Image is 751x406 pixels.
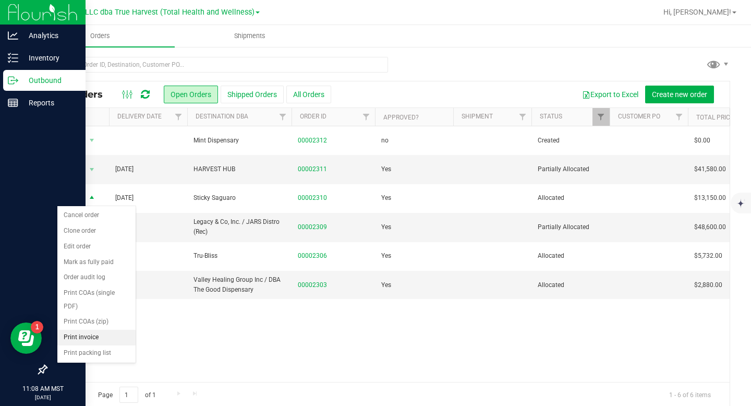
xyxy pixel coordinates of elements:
[381,280,391,290] span: Yes
[286,86,331,103] button: All Orders
[115,193,134,203] span: [DATE]
[381,222,391,232] span: Yes
[193,193,285,203] span: Sticky Saguaro
[10,323,42,354] iframe: Resource center
[645,86,714,103] button: Create new order
[592,108,610,126] a: Filter
[57,314,136,330] li: Print COAs (zip)
[694,251,722,261] span: $5,732.00
[298,222,327,232] a: 00002309
[8,75,18,86] inline-svg: Outbound
[663,8,731,16] span: Hi, [PERSON_NAME]!
[57,208,136,223] li: Cancel order
[220,31,280,41] span: Shipments
[381,251,391,261] span: Yes
[538,222,603,232] span: Partially Allocated
[193,217,285,237] span: Legacy & Co, Inc. / JARS Distro (Rec)
[57,345,136,361] li: Print packing list
[358,108,375,126] a: Filter
[462,113,493,120] a: Shipment
[652,90,707,99] span: Create new order
[57,223,136,239] li: Clone order
[196,113,248,120] a: Destination DBA
[193,136,285,146] span: Mint Dispensary
[57,285,136,314] li: Print COAs (single PDF)
[538,280,603,290] span: Allocated
[46,57,388,73] input: Search Order ID, Destination, Customer PO...
[8,98,18,108] inline-svg: Reports
[193,164,285,174] span: HARVEST HUB
[298,136,327,146] a: 00002312
[89,387,164,403] span: Page of 1
[514,108,531,126] a: Filter
[298,164,327,174] a: 00002311
[5,393,81,401] p: [DATE]
[298,280,327,290] a: 00002303
[175,25,324,47] a: Shipments
[538,251,603,261] span: Allocated
[57,270,136,285] li: Order audit log
[540,113,562,120] a: Status
[86,133,99,148] span: select
[671,108,688,126] a: Filter
[31,321,43,333] iframe: Resource center unread badge
[538,136,603,146] span: Created
[298,193,327,203] a: 00002310
[18,97,81,109] p: Reports
[25,25,175,47] a: Orders
[30,8,255,17] span: DXR FINANCE 4 LLC dba True Harvest (Total Health and Wellness)
[86,191,99,206] span: select
[298,251,327,261] a: 00002306
[57,330,136,345] li: Print invoice
[18,29,81,42] p: Analytics
[170,108,187,126] a: Filter
[57,255,136,270] li: Mark as fully paid
[86,162,99,177] span: select
[694,164,726,174] span: $41,580.00
[164,86,218,103] button: Open Orders
[5,384,81,393] p: 11:08 AM MST
[694,193,726,203] span: $13,150.00
[538,164,603,174] span: Partially Allocated
[8,53,18,63] inline-svg: Inventory
[8,30,18,41] inline-svg: Analytics
[696,114,734,121] a: Total Price
[221,86,284,103] button: Shipped Orders
[117,113,162,120] a: Delivery Date
[618,113,660,120] a: Customer PO
[381,136,389,146] span: no
[119,387,138,403] input: 1
[381,193,391,203] span: Yes
[193,251,285,261] span: Tru-Bliss
[274,108,292,126] a: Filter
[694,280,722,290] span: $2,880.00
[575,86,645,103] button: Export to Excel
[694,222,726,232] span: $48,600.00
[115,164,134,174] span: [DATE]
[300,113,326,120] a: Order ID
[383,114,419,121] a: Approved?
[381,164,391,174] span: Yes
[18,74,81,87] p: Outbound
[57,239,136,255] li: Edit order
[18,52,81,64] p: Inventory
[76,31,124,41] span: Orders
[538,193,603,203] span: Allocated
[193,275,285,295] span: Valley Healing Group Inc / DBA The Good Dispensary
[694,136,710,146] span: $0.00
[661,387,719,402] span: 1 - 6 of 6 items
